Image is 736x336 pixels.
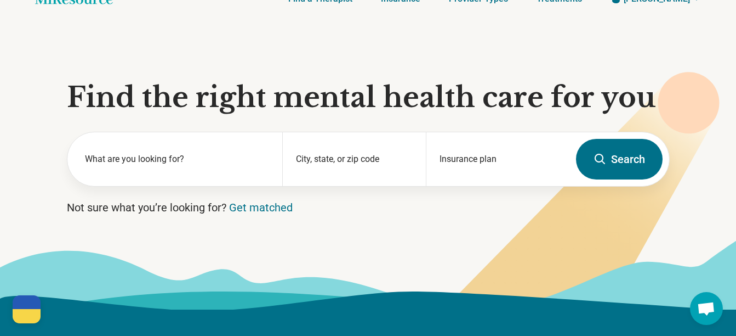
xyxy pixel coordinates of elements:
[576,139,663,180] button: Search
[67,81,670,114] h1: Find the right mental health care for you
[690,292,723,325] div: Open chat
[85,153,270,166] label: What are you looking for?
[229,201,293,214] a: Get matched
[67,200,670,215] p: Not sure what you’re looking for?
